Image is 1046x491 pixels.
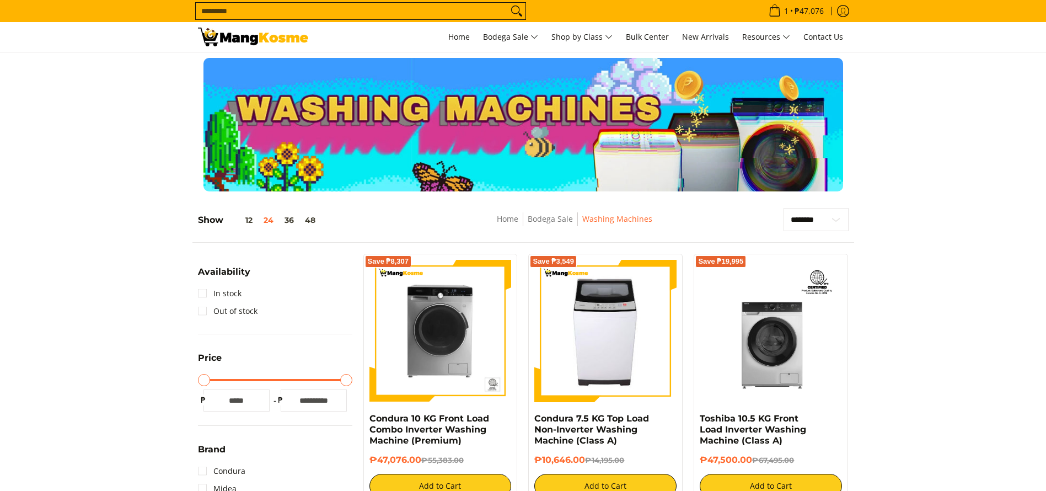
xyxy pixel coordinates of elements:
a: Bodega Sale [528,214,573,224]
span: Shop by Class [551,30,613,44]
del: ₱55,383.00 [421,456,464,465]
img: Condura 10 KG Front Load Combo Inverter Washing Machine (Premium) [369,260,512,402]
img: condura-7.5kg-topload-non-inverter-washing-machine-class-c-full-view-mang-kosme [539,260,673,402]
span: Bulk Center [626,31,669,42]
h6: ₱10,646.00 [534,455,677,466]
h5: Show [198,215,321,226]
a: Bodega Sale [478,22,544,52]
a: Condura 10 KG Front Load Combo Inverter Washing Machine (Premium) [369,413,489,446]
button: Search [508,3,525,19]
span: ₱ [198,394,209,405]
a: New Arrivals [677,22,734,52]
span: Save ₱19,995 [698,258,743,265]
span: Save ₱3,549 [533,258,574,265]
span: ₱47,076 [793,7,825,15]
a: Washing Machines [582,214,652,224]
button: 48 [299,216,321,225]
nav: Main Menu [319,22,849,52]
span: Contact Us [803,31,843,42]
a: Home [443,22,475,52]
a: Condura 7.5 KG Top Load Non-Inverter Washing Machine (Class A) [534,413,649,446]
a: Out of stock [198,302,258,320]
h6: ₱47,500.00 [700,455,842,466]
a: Condura [198,462,245,480]
img: Toshiba 10.5 KG Front Load Inverter Washing Machine (Class A) [700,260,842,402]
span: 1 [782,7,790,15]
summary: Open [198,354,222,371]
a: Resources [737,22,796,52]
a: In stock [198,285,242,302]
span: ₱ [275,394,286,405]
a: Bulk Center [620,22,674,52]
span: • [765,5,827,17]
del: ₱67,495.00 [752,456,794,465]
span: Save ₱8,307 [368,258,409,265]
span: Availability [198,268,250,276]
a: Shop by Class [546,22,618,52]
button: 12 [223,216,258,225]
span: New Arrivals [682,31,729,42]
summary: Open [198,445,226,462]
a: Home [497,214,518,224]
button: 24 [258,216,279,225]
span: Price [198,354,222,362]
del: ₱14,195.00 [585,456,624,465]
a: Contact Us [798,22,849,52]
summary: Open [198,268,250,285]
h6: ₱47,076.00 [369,455,512,466]
button: 36 [279,216,299,225]
span: Brand [198,445,226,454]
nav: Breadcrumbs [416,212,732,237]
span: Bodega Sale [483,30,538,44]
img: Washing Machines l Mang Kosme: Home Appliances Warehouse Sale Partner [198,28,308,46]
span: Resources [742,30,790,44]
span: Home [448,31,470,42]
a: Toshiba 10.5 KG Front Load Inverter Washing Machine (Class A) [700,413,806,446]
